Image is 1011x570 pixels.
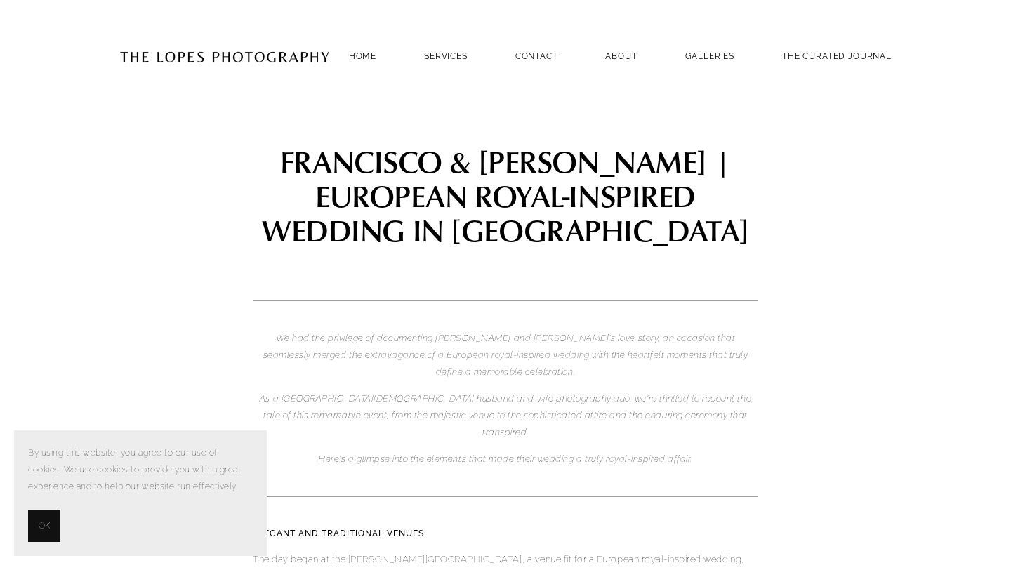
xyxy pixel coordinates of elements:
a: GALLERIES [685,46,735,65]
h1: FRANCISCO & [PERSON_NAME] | EUROPEAN ROYAL-INSPIRED WEDDING IN [GEOGRAPHIC_DATA] [253,144,758,247]
em: As a [GEOGRAPHIC_DATA][DEMOGRAPHIC_DATA] husband and wife photography duo, we're thrilled to reco... [260,393,754,438]
a: THE CURATED JOURNAL [782,46,892,65]
button: OK [28,510,60,542]
em: Here's a glimpse into the elements that made their wedding a truly royal-inspired affair. [319,453,692,464]
a: ABOUT [605,46,637,65]
strong: Elegant and Traditional Venues [253,529,424,538]
img: Portugal Wedding Photographer | The Lopes Photography [119,22,330,91]
section: Cookie banner [14,430,267,556]
p: By using this website, you agree to our use of cookies. We use cookies to provide you with a grea... [28,444,253,496]
a: Home [349,46,376,65]
em: We had the privilege of documenting [PERSON_NAME] and [PERSON_NAME]'s love story, an occasion tha... [263,333,751,378]
a: Contact [515,46,558,65]
span: OK [39,517,50,534]
a: SERVICES [424,51,468,61]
